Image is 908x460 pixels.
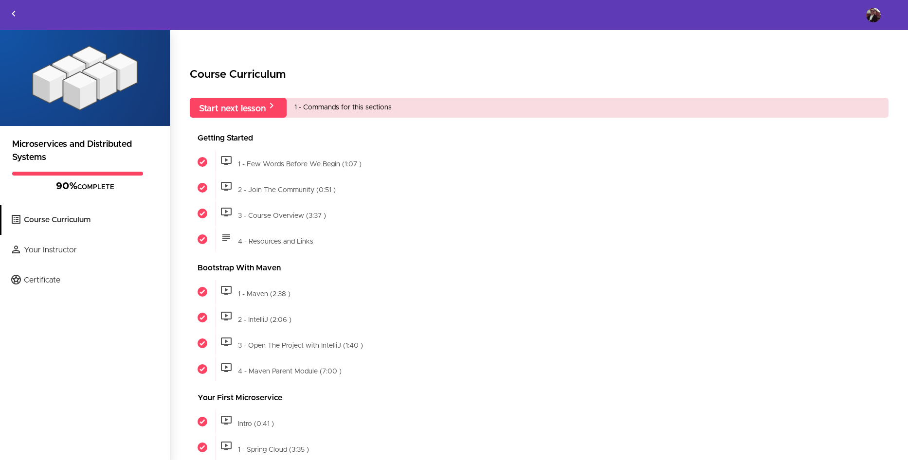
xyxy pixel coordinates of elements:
[238,316,291,323] span: 2 - IntelliJ (2:06 )
[190,201,215,226] span: Completed item
[190,149,215,175] span: Completed item
[190,279,889,304] a: Completed item 1 - Maven (2:38 )
[190,435,215,460] span: Completed item
[190,331,889,356] a: Completed item 3 - Open The Project with IntelliJ (1:40 )
[190,331,215,356] span: Completed item
[238,160,362,167] span: 1 - Few Words Before We Begin (1:07 )
[1,235,170,265] a: Your Instructor
[190,98,287,118] a: Start next lesson
[190,201,889,226] a: Completed item 3 - Course Overview (3:37 )
[190,356,889,382] a: Completed item 4 - Maven Parent Module (7:00 )
[190,305,889,330] a: Completed item 2 - IntelliJ (2:06 )
[238,420,274,427] span: Intro (0:41 )
[238,238,313,245] span: 4 - Resources and Links
[1,265,170,295] a: Certificate
[190,387,889,409] div: Your First Microservice
[866,8,881,22] img: franzlocarno@gmail.com
[190,175,889,200] a: Completed item 2 - Join The Community (0:51 )
[238,342,363,349] span: 3 - Open The Project with IntelliJ (1:40 )
[190,127,889,149] div: Getting Started
[56,181,77,191] span: 90%
[190,227,889,252] a: Completed item 4 - Resources and Links
[0,0,27,30] a: Back to courses
[190,279,215,304] span: Completed item
[190,356,215,382] span: Completed item
[190,409,215,434] span: Completed item
[8,8,19,19] svg: Back to courses
[190,175,215,200] span: Completed item
[238,368,342,374] span: 4 - Maven Parent Module (7:00 )
[12,180,158,193] div: COMPLETE
[190,435,889,460] a: Completed item 1 - Spring Cloud (3:35 )
[238,290,291,297] span: 1 - Maven (2:38 )
[190,149,889,175] a: Completed item 1 - Few Words Before We Begin (1:07 )
[1,205,170,235] a: Course Curriculum
[294,104,392,111] span: 1 - Commands for this sections
[238,186,336,193] span: 2 - Join The Community (0:51 )
[238,446,309,453] span: 1 - Spring Cloud (3:35 )
[190,227,215,252] span: Completed item
[190,409,889,434] a: Completed item Intro (0:41 )
[238,212,326,219] span: 3 - Course Overview (3:37 )
[190,67,889,83] h2: Course Curriculum
[190,305,215,330] span: Completed item
[190,257,889,279] div: Bootstrap With Maven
